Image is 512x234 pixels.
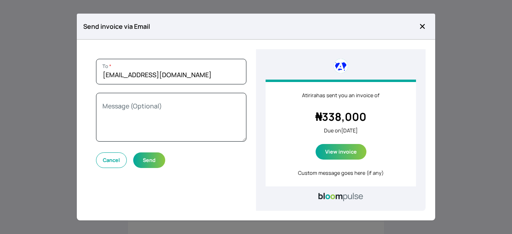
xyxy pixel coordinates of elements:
button: View invoice [316,144,366,160]
p: Custom message goes here (if any) [275,169,406,177]
span: 338,000 [315,109,366,124]
button: Send [133,152,165,168]
h3: Send invoice via Email [83,22,416,31]
p: Due on [DATE] [275,127,406,134]
p: Atirira has sent you an invoice of [275,92,406,99]
span: ₦ [315,109,322,124]
img: Bloom Logo [318,193,363,201]
button: Cancel [96,152,127,168]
